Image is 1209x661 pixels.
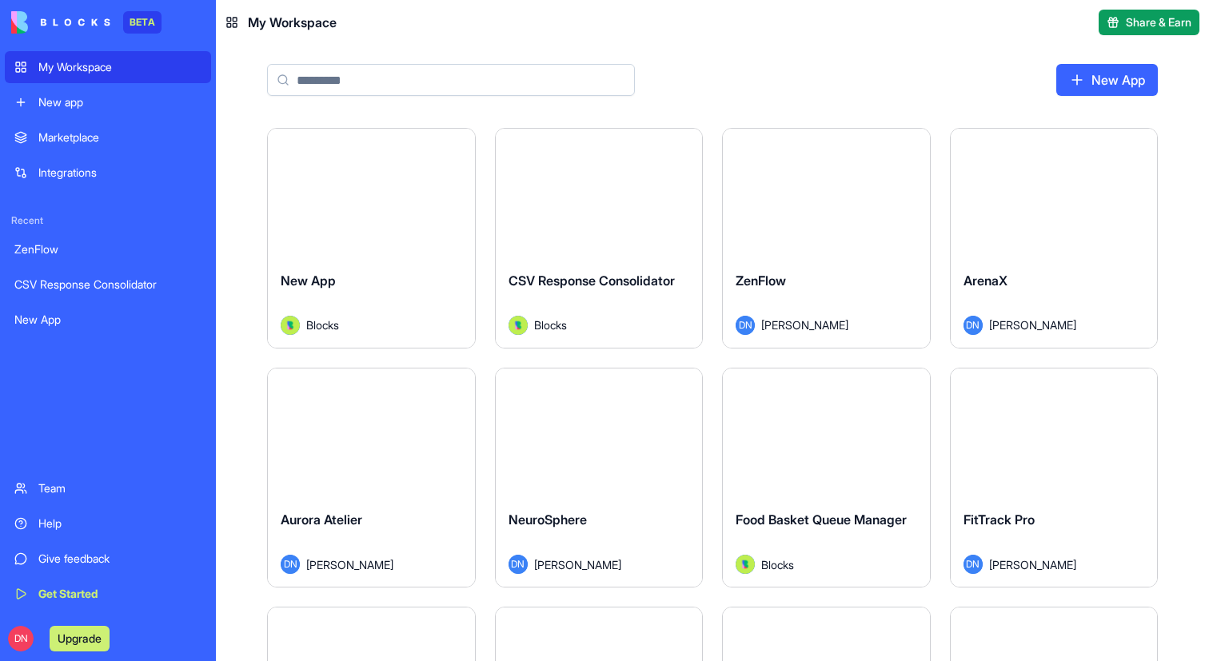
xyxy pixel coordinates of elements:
[964,555,983,574] span: DN
[495,128,704,348] a: CSV Response ConsolidatorAvatarBlocks
[495,368,704,588] a: NeuroSphereDN[PERSON_NAME]
[14,241,201,257] div: ZenFlow
[989,317,1076,333] span: [PERSON_NAME]
[123,11,162,34] div: BETA
[306,556,393,573] span: [PERSON_NAME]
[964,512,1035,528] span: FitTrack Pro
[50,630,110,646] a: Upgrade
[38,165,201,181] div: Integrations
[736,316,755,335] span: DN
[509,273,675,289] span: CSV Response Consolidator
[248,13,337,32] span: My Workspace
[5,51,211,83] a: My Workspace
[281,273,336,289] span: New App
[5,472,211,504] a: Team
[722,368,931,588] a: Food Basket Queue ManagerAvatarBlocks
[1126,14,1191,30] span: Share & Earn
[964,316,983,335] span: DN
[989,556,1076,573] span: [PERSON_NAME]
[38,516,201,532] div: Help
[38,480,201,496] div: Team
[5,543,211,575] a: Give feedback
[267,368,476,588] a: Aurora AtelierDN[PERSON_NAME]
[509,555,528,574] span: DN
[5,233,211,265] a: ZenFlow
[306,317,339,333] span: Blocks
[14,277,201,293] div: CSV Response Consolidator
[267,128,476,348] a: New AppAvatarBlocks
[5,304,211,336] a: New App
[38,551,201,567] div: Give feedback
[281,512,362,528] span: Aurora Atelier
[534,317,567,333] span: Blocks
[5,121,211,153] a: Marketplace
[14,312,201,328] div: New App
[534,556,621,573] span: [PERSON_NAME]
[5,86,211,118] a: New app
[5,269,211,301] a: CSV Response Consolidator
[736,512,907,528] span: Food Basket Queue Manager
[964,273,1008,289] span: ArenaX
[722,128,931,348] a: ZenFlowDN[PERSON_NAME]
[509,316,528,335] img: Avatar
[50,626,110,651] button: Upgrade
[5,508,211,540] a: Help
[5,157,211,189] a: Integrations
[5,214,211,227] span: Recent
[736,555,755,574] img: Avatar
[761,556,794,573] span: Blocks
[38,59,201,75] div: My Workspace
[11,11,110,34] img: logo
[38,94,201,110] div: New app
[38,586,201,602] div: Get Started
[281,555,300,574] span: DN
[950,128,1159,348] a: ArenaXDN[PERSON_NAME]
[11,11,162,34] a: BETA
[950,368,1159,588] a: FitTrack ProDN[PERSON_NAME]
[8,626,34,651] span: DN
[5,578,211,610] a: Get Started
[736,273,786,289] span: ZenFlow
[1099,10,1199,35] button: Share & Earn
[38,129,201,145] div: Marketplace
[281,316,300,335] img: Avatar
[761,317,848,333] span: [PERSON_NAME]
[1056,64,1158,96] a: New App
[509,512,587,528] span: NeuroSphere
